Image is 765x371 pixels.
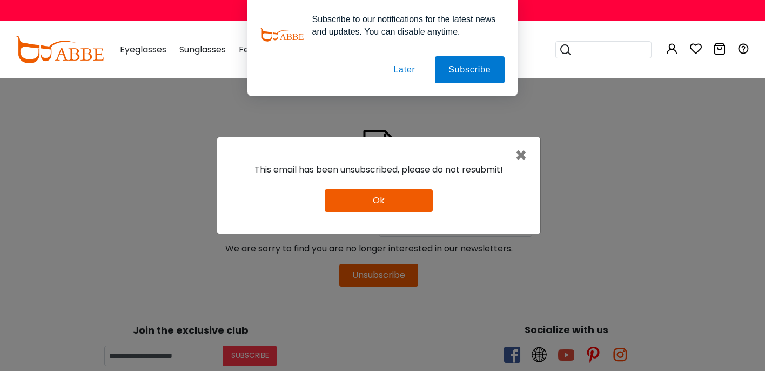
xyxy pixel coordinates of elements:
[515,146,532,165] button: Close
[380,56,429,83] button: Later
[325,189,433,212] button: Ok
[260,13,304,56] img: notification icon
[304,13,505,38] div: Subscribe to our notifications for the latest news and updates. You can disable anytime.
[435,56,505,83] button: Subscribe
[226,163,532,176] div: This email has been unsubscribed, please do not resubmit!
[515,142,527,169] span: ×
